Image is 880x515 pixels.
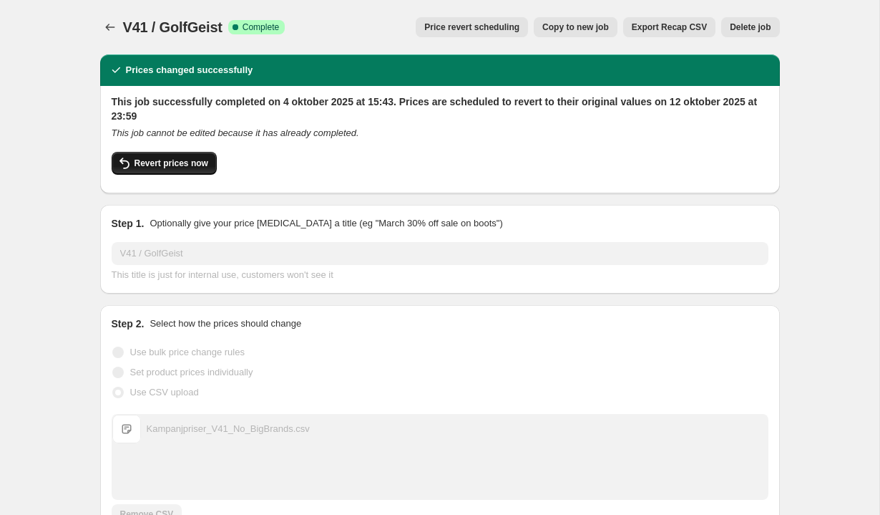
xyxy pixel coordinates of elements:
i: This job cannot be edited because it has already completed. [112,127,359,138]
h2: Step 2. [112,317,145,331]
button: Copy to new job [534,17,617,37]
h2: This job successfully completed on 4 oktober 2025 at 15:43. Prices are scheduled to revert to the... [112,95,768,123]
span: Revert prices now [135,158,208,169]
input: 30% off holiday sale [112,242,768,265]
button: Delete job [721,17,779,37]
p: Select how the prices should change [150,317,301,331]
span: Copy to new job [542,21,609,33]
div: Kampanjpriser_V41_No_BigBrands.csv [147,422,310,436]
span: Price revert scheduling [424,21,519,33]
span: V41 / GolfGeist [123,19,223,35]
span: Set product prices individually [130,367,253,377]
button: Revert prices now [112,152,217,175]
p: Optionally give your price [MEDICAL_DATA] a title (eg "March 30% off sale on boots") [150,216,502,231]
button: Export Recap CSV [623,17,715,37]
span: Export Recap CSV [632,21,707,33]
h2: Prices changed successfully [126,63,253,77]
h2: Step 1. [112,216,145,231]
span: This title is just for internal use, customers won't see it [112,269,333,280]
span: Use bulk price change rules [130,347,245,357]
span: Use CSV upload [130,387,199,398]
span: Complete [243,21,279,33]
span: Delete job [730,21,771,33]
button: Price revert scheduling [416,17,528,37]
button: Price change jobs [100,17,120,37]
